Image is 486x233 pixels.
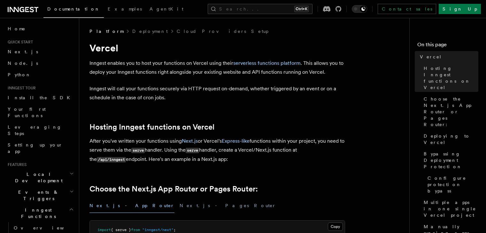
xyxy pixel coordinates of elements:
[89,28,123,34] span: Platform
[5,103,75,121] a: Your first Functions
[328,222,343,231] button: Copy
[424,199,478,218] span: Multiple apps in one single Vercel project
[294,6,309,12] kbd: Ctrl+K
[352,5,367,13] button: Toggle dark mode
[174,228,176,232] span: ;
[5,46,75,57] a: Next.js
[5,69,75,80] a: Python
[208,4,312,14] button: Search...Ctrl+K
[8,49,38,54] span: Next.js
[177,28,268,34] a: Cloud Providers Setup
[97,157,126,162] code: /api/inngest
[424,151,478,170] span: Bypassing Deployment Protection
[14,225,80,230] span: Overview
[5,139,75,157] a: Setting up your app
[417,41,478,51] h4: On this page
[8,26,26,32] span: Home
[233,60,301,66] a: serverless functions platform
[8,124,62,136] span: Leveraging Steps
[421,148,478,172] a: Bypassing Deployment Protection
[424,96,478,128] span: Choose the Next.js App Router or Pages Router:
[47,6,100,11] span: Documentation
[89,84,345,102] p: Inngest will call your functions securely via HTTP request on-demand, whether triggered by an eve...
[8,72,31,77] span: Python
[5,169,75,186] button: Local Development
[420,54,442,60] span: Vercel
[89,59,345,77] p: Inngest enables you to host your functions on Vercel using their . This allows you to deploy your...
[222,138,250,144] a: Express-like
[131,148,145,153] code: serve
[5,121,75,139] a: Leveraging Steps
[89,199,174,213] button: Next.js - App Router
[89,137,345,164] p: After you've written your functions using or Vercel's functions within your project, you need to ...
[146,2,187,17] a: AgentKit
[8,107,46,118] span: Your first Functions
[89,123,214,132] a: Hosting Inngest functions on Vercel
[150,6,183,11] span: AgentKit
[5,23,75,34] a: Home
[5,40,33,45] span: Quick start
[43,2,104,18] a: Documentation
[5,162,27,167] span: Features
[5,186,75,204] button: Events & Triggers
[89,184,258,193] a: Choose the Next.js App Router or Pages Router:
[182,138,198,144] a: Next.js
[8,142,63,154] span: Setting up your app
[132,28,168,34] a: Deployment
[97,228,111,232] span: import
[425,172,478,197] a: Configure protection bypass
[180,199,276,213] button: Next.js - Pages Router
[186,148,199,153] code: serve
[5,86,36,91] span: Inngest tour
[428,175,478,194] span: Configure protection bypass
[421,197,478,221] a: Multiple apps in one single Vercel project
[421,130,478,148] a: Deploying to Vercel
[89,42,345,54] h1: Vercel
[8,61,38,66] span: Node.js
[5,204,75,222] button: Inngest Functions
[142,228,174,232] span: "inngest/next"
[5,57,75,69] a: Node.js
[5,207,69,220] span: Inngest Functions
[439,4,481,14] a: Sign Up
[424,133,478,146] span: Deploying to Vercel
[131,228,140,232] span: from
[378,4,436,14] a: Contact sales
[424,65,478,91] span: Hosting Inngest functions on Vercel
[104,2,146,17] a: Examples
[5,92,75,103] a: Install the SDK
[417,51,478,63] a: Vercel
[5,189,70,202] span: Events & Triggers
[421,63,478,93] a: Hosting Inngest functions on Vercel
[5,171,70,184] span: Local Development
[8,95,74,100] span: Install the SDK
[108,6,142,11] span: Examples
[111,228,131,232] span: { serve }
[421,93,478,130] a: Choose the Next.js App Router or Pages Router:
